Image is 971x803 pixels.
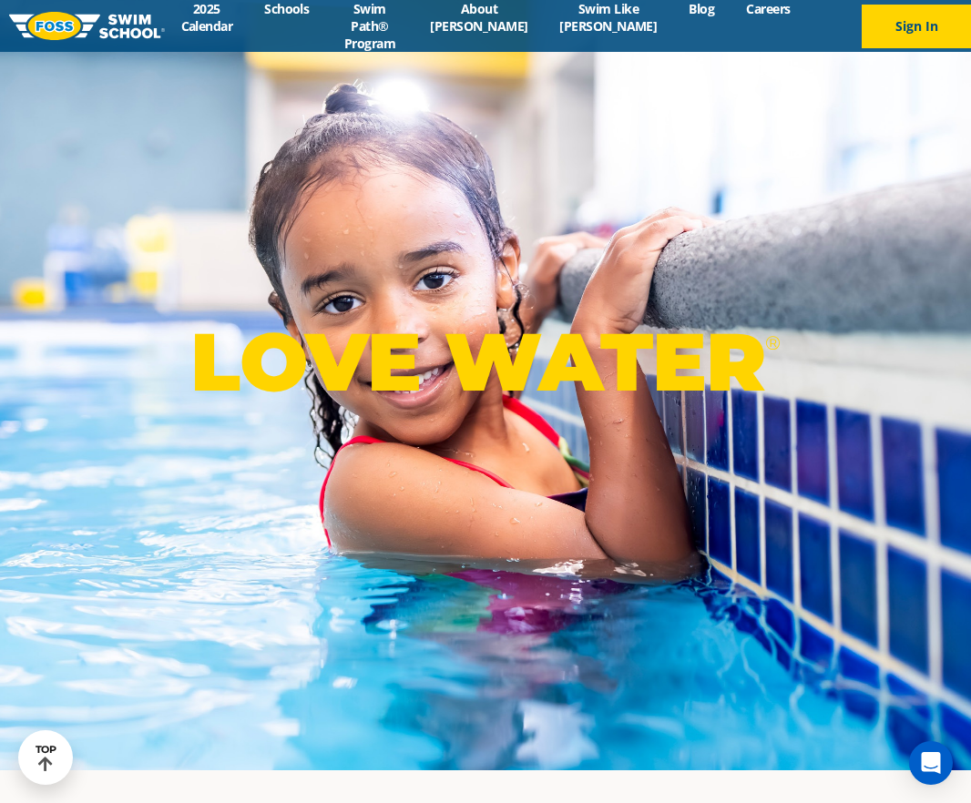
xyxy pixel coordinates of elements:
div: Open Intercom Messenger [909,741,953,785]
button: Sign In [862,5,971,48]
img: FOSS Swim School Logo [9,12,165,40]
sup: ® [765,331,780,354]
div: TOP [36,744,56,772]
p: LOVE WATER [190,313,780,411]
